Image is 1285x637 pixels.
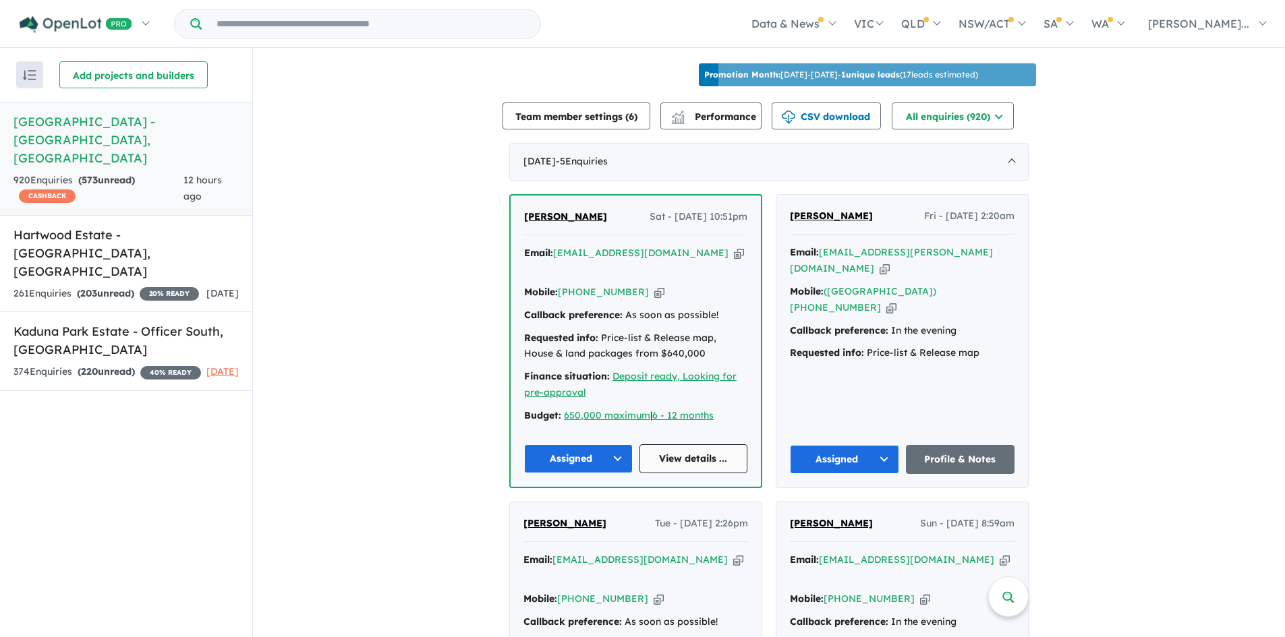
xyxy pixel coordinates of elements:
div: 374 Enquir ies [13,364,201,380]
a: [PHONE_NUMBER] [558,286,649,298]
div: As soon as possible! [524,307,747,324]
input: Try estate name, suburb, builder or developer [204,9,538,38]
a: [EMAIL_ADDRESS][DOMAIN_NAME] [553,247,729,259]
b: 1 unique leads [841,69,900,80]
span: Sat - [DATE] 10:51pm [650,209,747,225]
a: Profile & Notes [906,445,1015,474]
a: Deposit ready, Looking for pre-approval [524,370,737,398]
button: Copy [654,592,664,606]
span: 20 % READY [140,287,199,301]
a: [EMAIL_ADDRESS][DOMAIN_NAME] [819,553,994,566]
strong: Requested info: [790,346,864,359]
span: [PERSON_NAME]... [1148,17,1249,30]
span: Tue - [DATE] 2:26pm [655,516,748,532]
span: [PERSON_NAME] [790,517,873,529]
a: View details ... [639,444,748,473]
button: Copy [734,246,744,260]
button: All enquiries (920) [892,102,1014,129]
span: 573 [82,174,98,186]
strong: Callback preference: [790,615,888,628]
div: Price-list & Release map [790,345,1015,361]
strong: Email: [524,247,553,259]
a: [PHONE_NUMBER] [824,593,915,605]
span: 220 [81,365,98,377]
button: Copy [880,262,890,276]
strong: Callback preference: [523,615,622,628]
button: Team member settings (6) [503,102,650,129]
a: 6 - 12 months [652,409,714,421]
strong: ( unread) [78,174,135,186]
a: ([GEOGRAPHIC_DATA])[PHONE_NUMBER] [790,285,936,313]
strong: Mobile: [524,286,558,298]
button: Copy [733,553,743,567]
img: line-chart.svg [672,111,684,118]
a: [PHONE_NUMBER] [557,593,648,605]
button: Copy [920,592,930,606]
h5: Hartwood Estate - [GEOGRAPHIC_DATA] , [GEOGRAPHIC_DATA] [13,226,239,280]
div: In the evening [790,614,1015,630]
strong: Callback preference: [524,309,623,321]
strong: Mobile: [790,285,824,297]
div: 920 Enquir ies [13,173,183,205]
div: Price-list & Release map, House & land packages from $640,000 [524,330,747,363]
button: Add projects and builders [59,61,208,88]
a: [PERSON_NAME] [790,516,873,532]
a: [PERSON_NAME] [523,516,606,532]
span: [PERSON_NAME] [524,210,607,222]
button: Assigned [524,444,633,473]
strong: Finance situation: [524,370,610,382]
button: Performance [660,102,762,129]
button: Copy [1000,553,1010,567]
h5: Kaduna Park Estate - Officer South , [GEOGRAPHIC_DATA] [13,322,239,359]
a: [EMAIL_ADDRESS][DOMAIN_NAME] [552,553,728,566]
span: [PERSON_NAME] [790,210,873,222]
button: Assigned [790,445,899,474]
span: [PERSON_NAME] [523,517,606,529]
strong: Mobile: [790,593,824,605]
a: [PERSON_NAME] [524,209,607,225]
strong: Email: [790,246,819,258]
span: [DATE] [206,365,239,377]
span: CASHBACK [19,189,76,203]
strong: ( unread) [78,365,135,377]
span: Sun - [DATE] 8:59am [920,516,1015,532]
div: | [524,408,747,424]
span: [DATE] [206,287,239,299]
div: As soon as possible! [523,614,748,630]
span: 6 [629,111,634,123]
strong: Requested info: [524,332,598,344]
img: download icon [782,111,795,124]
a: [EMAIL_ADDRESS][PERSON_NAME][DOMAIN_NAME] [790,246,993,274]
a: 650,000 maximum [564,409,650,421]
button: CSV download [772,102,881,129]
p: [DATE] - [DATE] - ( 17 leads estimated) [704,69,978,81]
div: In the evening [790,323,1015,339]
span: 40 % READY [140,366,201,380]
span: 203 [80,287,97,299]
img: Openlot PRO Logo White [20,16,132,33]
strong: Email: [790,553,819,566]
div: 261 Enquir ies [13,286,199,302]
strong: Callback preference: [790,324,888,336]
span: - 5 Enquir ies [556,155,608,167]
img: bar-chart.svg [671,115,685,123]
strong: Mobile: [523,593,557,605]
h5: [GEOGRAPHIC_DATA] - [GEOGRAPHIC_DATA] , [GEOGRAPHIC_DATA] [13,113,239,167]
strong: ( unread) [77,287,134,299]
span: Performance [673,111,756,123]
div: [DATE] [509,143,1029,181]
span: Fri - [DATE] 2:20am [924,208,1015,224]
a: [PERSON_NAME] [790,208,873,224]
span: 12 hours ago [183,174,222,202]
strong: Budget: [524,409,561,421]
button: Copy [654,285,664,299]
img: sort.svg [23,70,36,80]
b: Promotion Month: [704,69,780,80]
strong: Email: [523,553,552,566]
button: Copy [886,301,896,315]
